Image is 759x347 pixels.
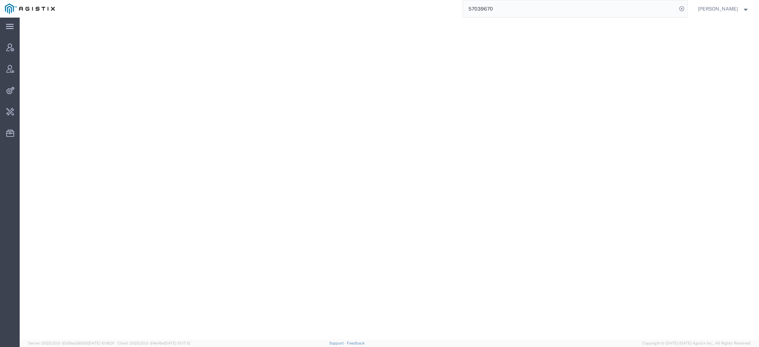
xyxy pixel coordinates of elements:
span: Copyright © [DATE]-[DATE] Agistix Inc., All Rights Reserved [642,340,751,346]
button: [PERSON_NAME] [698,5,750,13]
span: Server: 2025.20.0-32d5ea39505 [28,341,114,345]
a: Feedback [347,341,365,345]
span: [DATE] 10:18:31 [88,341,114,345]
span: Kaitlyn Hostetler [698,5,738,13]
span: [DATE] 10:17:12 [164,341,190,345]
iframe: FS Legacy Container [20,18,759,340]
input: Search for shipment number, reference number [463,0,677,17]
span: Client: 2025.20.0-314a16e [117,341,190,345]
a: Support [329,341,347,345]
img: logo [5,4,55,14]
